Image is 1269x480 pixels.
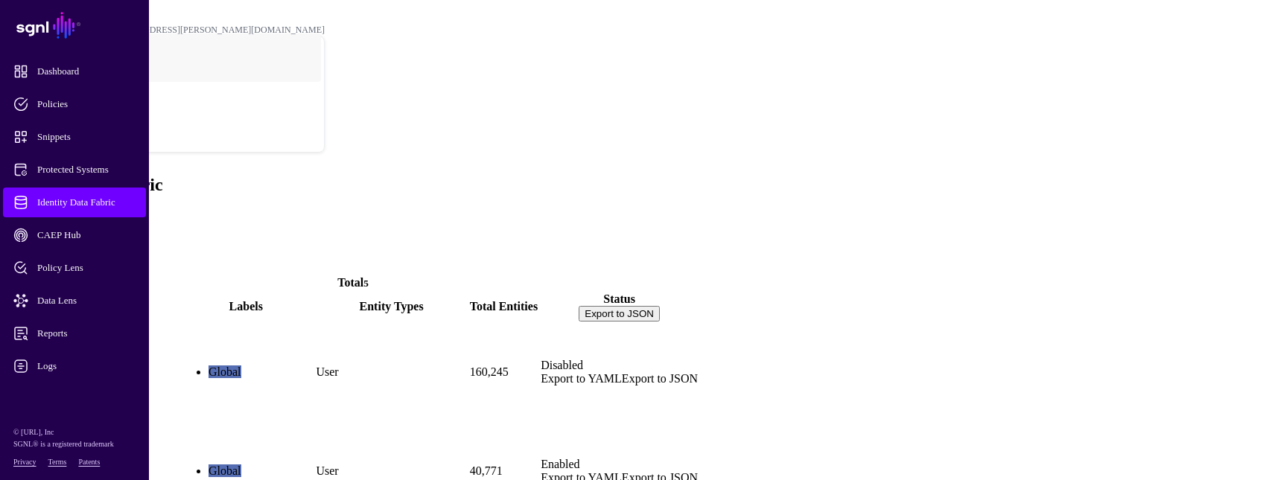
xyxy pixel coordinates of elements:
[360,300,424,313] span: Entity Types
[13,293,159,308] span: Data Lens
[3,319,146,348] a: Reports
[337,276,363,289] strong: Total
[13,162,159,177] span: Protected Systems
[3,155,146,185] a: Protected Systems
[13,228,159,243] span: CAEP Hub
[6,175,1263,195] h2: Identity Data Fabric
[3,384,146,414] a: Admin
[13,129,159,144] span: Snippets
[13,97,159,112] span: Policies
[3,220,146,250] a: CAEP Hub
[30,25,325,36] div: [PERSON_NAME][EMAIL_ADDRESS][PERSON_NAME][DOMAIN_NAME]
[13,260,159,275] span: Policy Lens
[13,426,136,438] p: © [URL], Inc
[209,464,241,477] span: Global
[78,458,100,466] a: Patents
[9,9,140,42] a: SGNL
[3,351,146,381] a: Logs
[315,324,467,421] td: User
[209,365,241,378] span: Global
[13,359,159,374] span: Logs
[363,278,369,289] small: 5
[13,326,159,341] span: Reports
[541,458,579,470] span: Enabled
[13,195,159,210] span: Identity Data Fabric
[13,458,36,466] a: Privacy
[3,57,146,86] a: Dashboard
[470,300,538,313] div: Total Entities
[13,438,136,450] p: SGNL® is a registered trademark
[541,359,583,371] span: Disabled
[622,372,698,385] a: Export to JSON
[3,188,146,217] a: Identity Data Fabric
[3,122,146,152] a: Snippets
[541,372,622,385] a: Export to YAML
[541,292,698,306] div: Status
[3,89,146,119] a: Policies
[3,253,146,283] a: Policy Lens
[179,300,313,313] div: Labels
[13,64,159,79] span: Dashboard
[469,324,538,421] td: 160,245
[31,129,324,141] div: Log out
[48,458,67,466] a: Terms
[579,306,660,321] button: Export to JSON
[3,286,146,316] a: Data Lens
[31,77,324,125] a: POC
